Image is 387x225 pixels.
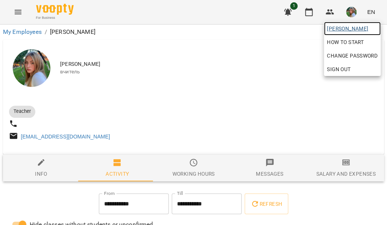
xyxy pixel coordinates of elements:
a: [PERSON_NAME] [324,22,381,35]
a: Change Password [324,49,381,62]
span: Change Password [327,51,378,60]
span: [PERSON_NAME] [327,24,378,33]
span: Sign Out [327,65,351,74]
button: Sign Out [324,62,381,76]
span: How to start [327,38,364,47]
a: How to start [324,35,367,49]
